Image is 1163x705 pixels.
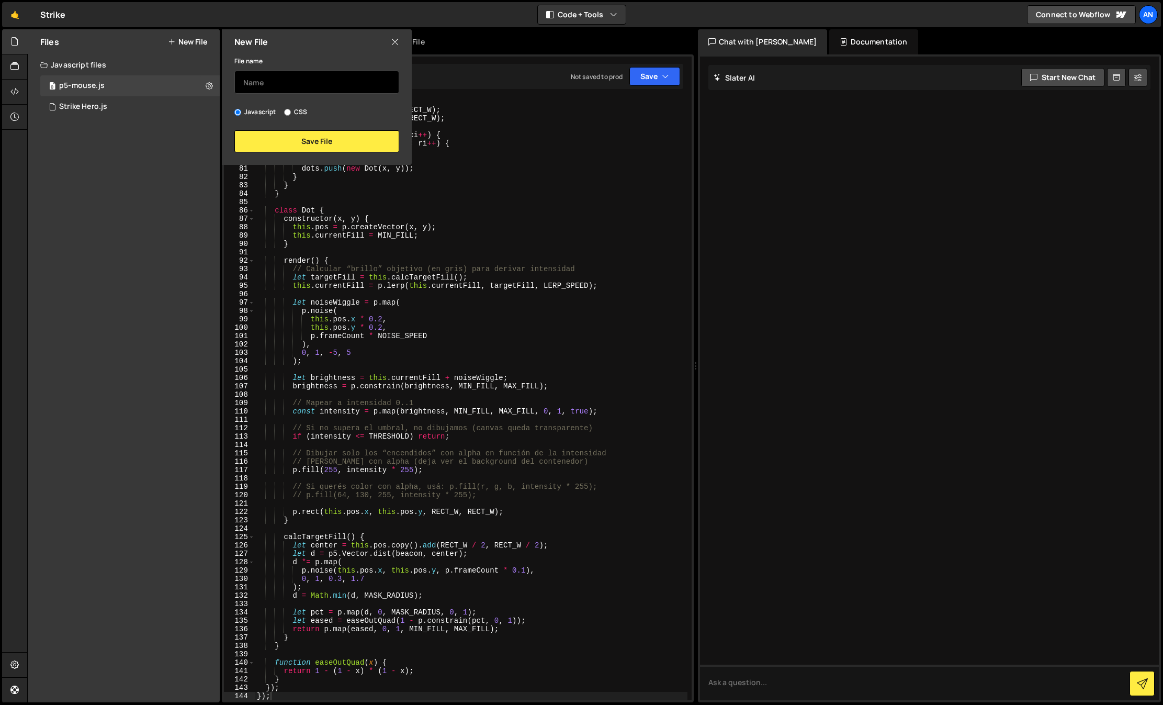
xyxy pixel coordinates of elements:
[224,265,255,273] div: 93
[224,449,255,457] div: 115
[1139,5,1158,24] a: An
[40,96,220,117] div: 11449/45791.js
[234,56,263,66] label: File name
[224,617,255,625] div: 135
[224,181,255,189] div: 83
[224,298,255,307] div: 97
[224,374,255,382] div: 106
[224,382,255,390] div: 107
[224,173,255,181] div: 82
[571,72,623,81] div: Not saved to prod
[224,591,255,600] div: 132
[224,474,255,483] div: 118
[224,424,255,432] div: 112
[224,524,255,533] div: 124
[224,273,255,282] div: 94
[224,349,255,357] div: 103
[224,223,255,231] div: 88
[224,558,255,566] div: 128
[224,198,255,206] div: 85
[234,130,399,152] button: Save File
[224,533,255,541] div: 125
[234,107,276,117] label: Javascript
[224,566,255,575] div: 129
[224,206,255,215] div: 86
[224,307,255,315] div: 98
[284,107,307,117] label: CSS
[1021,68,1104,87] button: Start new chat
[224,315,255,323] div: 99
[1027,5,1136,24] a: Connect to Webflow
[224,189,255,198] div: 84
[234,71,399,94] input: Name
[224,164,255,173] div: 81
[224,231,255,240] div: 89
[224,508,255,516] div: 122
[28,54,220,75] div: Javascript files
[714,73,755,83] h2: Slater AI
[224,407,255,416] div: 110
[629,67,680,86] button: Save
[2,2,28,27] a: 🤙
[59,81,105,91] div: p5-mouse.js
[829,29,918,54] div: Documentation
[224,357,255,365] div: 104
[224,441,255,449] div: 114
[224,516,255,524] div: 123
[538,5,626,24] button: Code + Tools
[224,658,255,667] div: 140
[224,600,255,608] div: 133
[224,248,255,256] div: 91
[40,8,65,21] div: Strike
[224,583,255,591] div: 131
[224,633,255,642] div: 137
[224,340,255,349] div: 102
[224,215,255,223] div: 87
[224,550,255,558] div: 127
[234,36,268,48] h2: New File
[284,109,291,116] input: CSS
[224,608,255,617] div: 134
[224,684,255,692] div: 143
[224,625,255,633] div: 136
[168,38,207,46] button: New File
[224,432,255,441] div: 113
[224,675,255,684] div: 142
[49,83,55,91] span: 0
[224,667,255,675] div: 141
[224,282,255,290] div: 95
[59,102,107,111] div: Strike Hero.js
[234,109,241,116] input: Javascript
[224,416,255,424] div: 111
[40,75,220,96] div: 11449/47153.js
[224,323,255,332] div: 100
[224,365,255,374] div: 105
[224,575,255,583] div: 130
[224,499,255,508] div: 121
[224,483,255,491] div: 119
[224,256,255,265] div: 92
[224,491,255,499] div: 120
[224,240,255,248] div: 90
[224,390,255,399] div: 108
[224,457,255,466] div: 116
[224,399,255,407] div: 109
[224,290,255,298] div: 96
[224,466,255,474] div: 117
[224,541,255,550] div: 126
[224,650,255,658] div: 139
[40,36,59,48] h2: Files
[224,332,255,340] div: 101
[224,642,255,650] div: 138
[224,692,255,700] div: 144
[698,29,828,54] div: Chat with [PERSON_NAME]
